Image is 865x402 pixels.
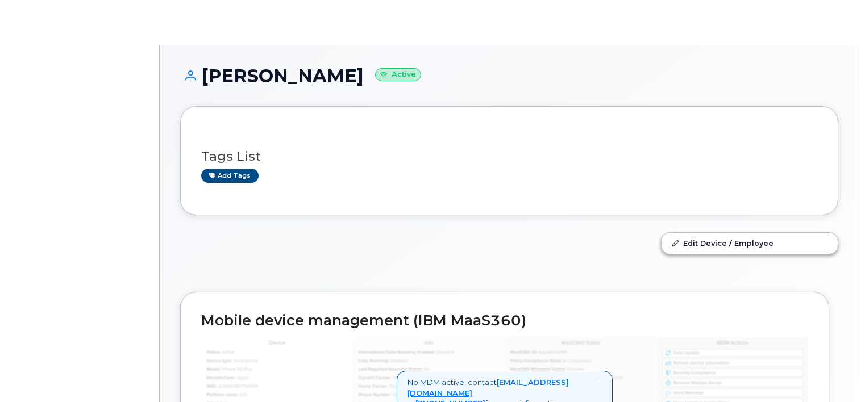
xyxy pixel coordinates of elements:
[597,377,602,386] a: Close
[407,378,569,397] a: [EMAIL_ADDRESS][DOMAIN_NAME]
[201,149,817,164] h3: Tags List
[375,68,421,81] small: Active
[662,233,838,253] a: Edit Device / Employee
[180,66,838,86] h1: [PERSON_NAME]
[201,169,259,183] a: Add tags
[597,376,602,386] span: ×
[201,313,808,329] h2: Mobile device management (IBM MaaS360)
